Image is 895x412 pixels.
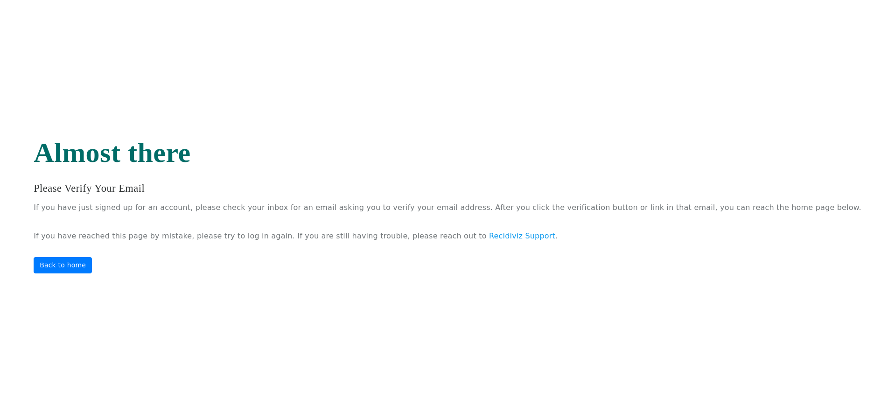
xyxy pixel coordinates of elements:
[34,201,861,215] p: If you have just signed up for an account, please check your inbox for an email asking you to ver...
[34,139,861,167] h1: Almost there
[34,229,861,243] p: If you have reached this page by mistake, please try to log in again. If you are still having tro...
[34,257,92,273] a: Back to home
[34,181,861,196] h3: Please verify your email
[489,231,555,240] a: Recidiviz Support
